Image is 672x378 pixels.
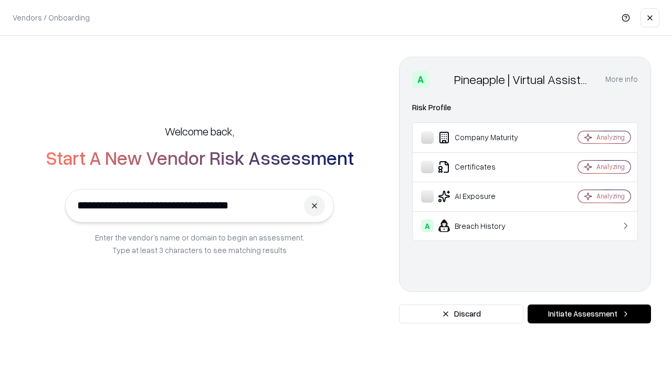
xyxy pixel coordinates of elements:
[95,231,304,256] p: Enter the vendor’s name or domain to begin an assessment. Type at least 3 characters to see match...
[421,190,547,203] div: AI Exposure
[528,304,651,323] button: Initiate Assessment
[596,162,625,171] div: Analyzing
[165,124,234,139] h5: Welcome back,
[433,71,450,88] img: Pineapple | Virtual Assistant Agency
[412,101,638,114] div: Risk Profile
[596,133,625,142] div: Analyzing
[421,219,434,232] div: A
[13,12,90,23] p: Vendors / Onboarding
[421,161,547,173] div: Certificates
[605,70,638,89] button: More info
[421,131,547,144] div: Company Maturity
[412,71,429,88] div: A
[46,147,354,168] h2: Start A New Vendor Risk Assessment
[399,304,523,323] button: Discard
[454,71,593,88] div: Pineapple | Virtual Assistant Agency
[596,192,625,201] div: Analyzing
[421,219,547,232] div: Breach History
